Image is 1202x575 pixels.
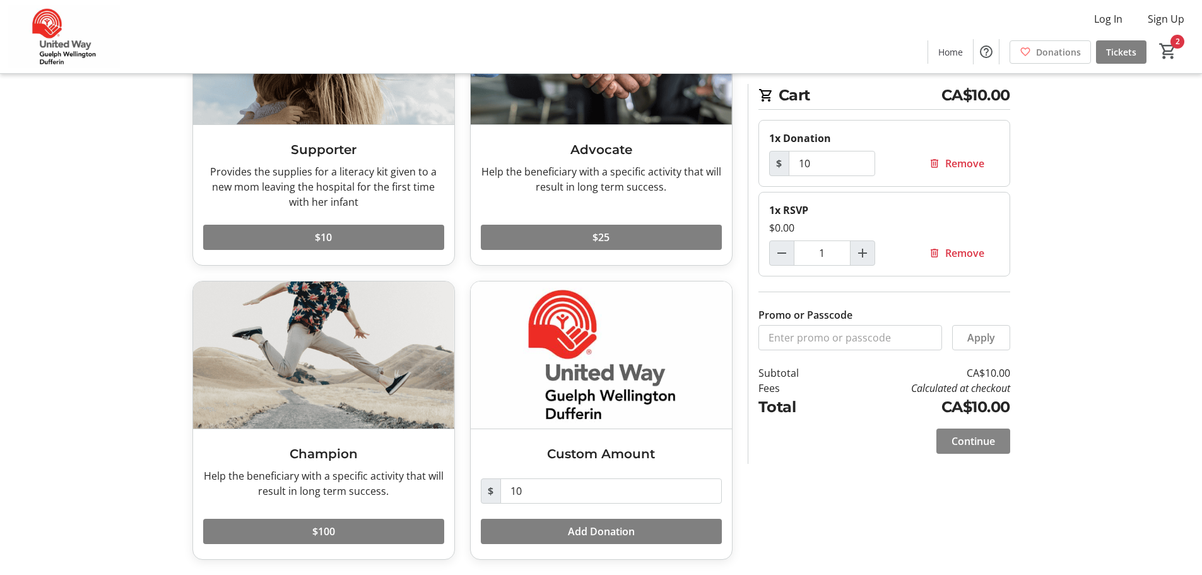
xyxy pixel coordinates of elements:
span: $ [769,151,789,176]
h3: Advocate [481,140,722,159]
span: $25 [592,230,610,245]
button: Decrement by one [770,241,794,265]
button: $100 [203,519,444,544]
h3: Champion [203,444,444,463]
td: Total [758,396,832,418]
td: Calculated at checkout [831,381,1010,396]
span: Log In [1094,11,1122,27]
button: Increment by one [851,241,875,265]
span: Sign Up [1148,11,1184,27]
span: Apply [967,330,995,345]
span: CA$10.00 [941,84,1010,107]
div: 1x Donation [769,131,999,146]
img: Champion [193,282,454,429]
a: Home [928,40,973,64]
button: $10 [203,225,444,250]
input: Enter promo or passcode [758,325,942,350]
td: CA$10.00 [831,365,1010,381]
span: $10 [315,230,332,245]
button: Continue [936,429,1010,454]
input: Donation Amount [500,478,722,504]
span: Tickets [1106,45,1136,59]
button: Apply [952,325,1010,350]
input: Donation Amount [789,151,875,176]
span: Continue [952,434,995,449]
td: Fees [758,381,832,396]
div: 1x RSVP [769,203,999,218]
button: Cart [1157,40,1179,62]
span: Add Donation [568,524,635,539]
div: Help the beneficiary with a specific activity that will result in long term success. [203,468,444,499]
span: Donations [1036,45,1081,59]
label: Promo or Passcode [758,307,852,323]
button: Remove [914,151,999,176]
h3: Supporter [203,140,444,159]
span: Remove [945,156,984,171]
a: Donations [1010,40,1091,64]
button: Sign Up [1138,9,1194,29]
div: Provides the supplies for a literacy kit given to a new mom leaving the hospital for the first ti... [203,164,444,210]
button: $25 [481,225,722,250]
button: Add Donation [481,519,722,544]
div: Help the beneficiary with a specific activity that will result in long term success. [481,164,722,194]
img: Custom Amount [471,282,732,429]
button: Log In [1084,9,1133,29]
h2: Cart [758,84,1010,110]
a: Tickets [1096,40,1146,64]
input: RSVP Quantity [794,240,851,266]
span: Home [938,45,963,59]
img: United Way Guelph Wellington Dufferin's Logo [8,5,120,68]
span: $ [481,478,501,504]
td: CA$10.00 [831,396,1010,418]
h3: Custom Amount [481,444,722,463]
span: $100 [312,524,335,539]
span: Remove [945,246,984,261]
div: $0.00 [769,220,999,235]
button: Remove [914,240,999,266]
td: Subtotal [758,365,832,381]
button: Help [974,39,999,64]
